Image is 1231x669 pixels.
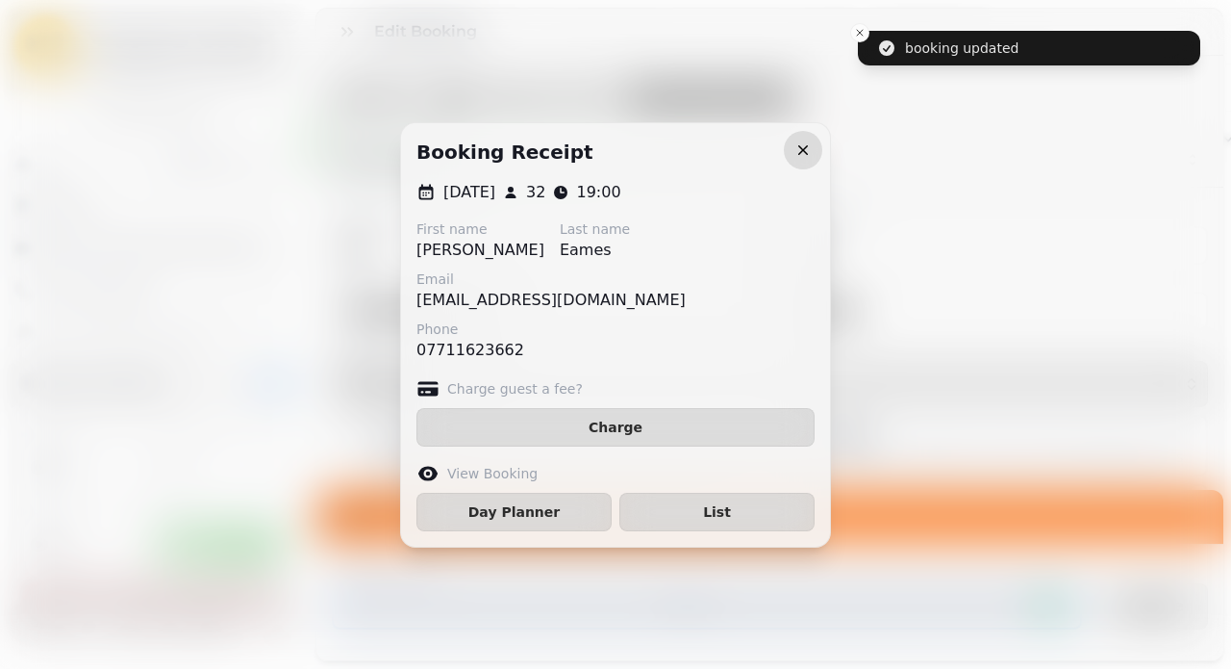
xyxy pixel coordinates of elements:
[433,421,798,434] span: Charge
[560,219,630,239] label: Last name
[416,289,686,312] p: [EMAIL_ADDRESS][DOMAIN_NAME]
[560,239,630,262] p: Eames
[416,270,686,289] label: Email
[447,379,583,399] label: Charge guest a fee?
[416,408,815,447] button: Charge
[433,505,595,519] span: Day Planner
[636,505,798,519] span: List
[447,464,538,483] label: View Booking
[416,139,593,166] h2: Booking receipt
[416,239,544,262] p: [PERSON_NAME]
[416,493,612,531] button: Day Planner
[619,493,815,531] button: List
[526,181,545,204] p: 32
[416,320,524,339] label: Phone
[443,181,495,204] p: [DATE]
[416,219,544,239] label: First name
[576,181,620,204] p: 19:00
[416,339,524,362] p: 07711623662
